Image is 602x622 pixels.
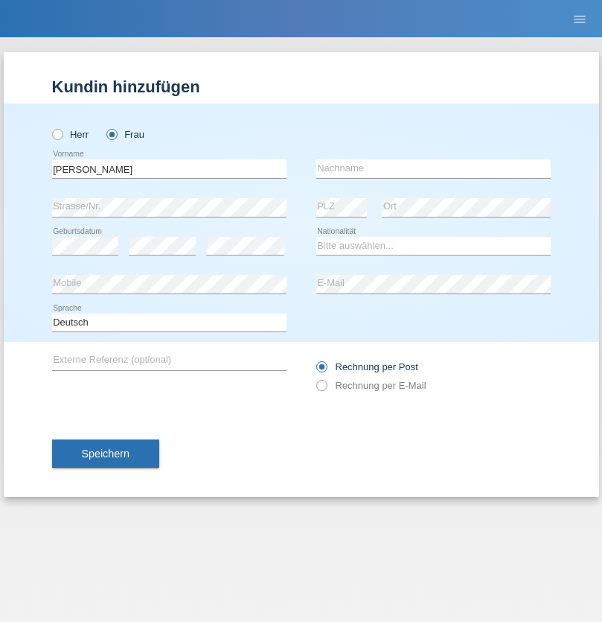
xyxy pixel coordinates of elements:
[106,129,116,139] input: Frau
[316,380,326,399] input: Rechnung per E-Mail
[572,12,587,27] i: menu
[52,77,551,96] h1: Kundin hinzufügen
[316,380,426,391] label: Rechnung per E-Mail
[82,448,129,460] span: Speichern
[316,361,418,372] label: Rechnung per Post
[106,129,144,140] label: Frau
[52,439,159,468] button: Speichern
[565,14,595,23] a: menu
[52,129,89,140] label: Herr
[52,129,62,139] input: Herr
[316,361,326,380] input: Rechnung per Post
